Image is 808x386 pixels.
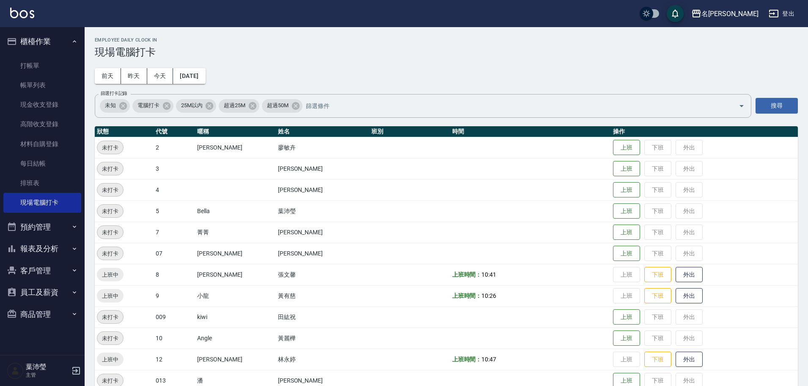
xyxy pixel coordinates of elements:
[95,37,798,43] h2: Employee Daily Clock In
[195,285,275,306] td: 小龍
[97,143,123,152] span: 未打卡
[613,225,640,240] button: 上班
[154,306,195,328] td: 009
[154,200,195,222] td: 5
[613,161,640,177] button: 上班
[276,349,370,370] td: 林永婷
[676,267,703,283] button: 外出
[611,126,798,137] th: 操作
[26,371,69,379] p: 主管
[97,334,123,343] span: 未打卡
[219,99,259,113] div: 超過25M
[3,134,81,154] a: 材料自購登錄
[7,362,24,379] img: Person
[3,281,81,303] button: 員工及薪資
[3,154,81,173] a: 每日結帳
[613,140,640,156] button: 上班
[3,75,81,95] a: 帳單列表
[756,98,798,114] button: 搜尋
[147,68,173,84] button: 今天
[613,246,640,261] button: 上班
[276,306,370,328] td: 田紘祝
[195,349,275,370] td: [PERSON_NAME]
[97,164,123,173] span: 未打卡
[3,31,81,53] button: 櫃檯作業
[452,271,482,278] b: 上班時間：
[154,264,195,285] td: 8
[97,228,123,237] span: 未打卡
[132,99,173,113] div: 電腦打卡
[195,243,275,264] td: [PERSON_NAME]
[276,243,370,264] td: [PERSON_NAME]
[195,328,275,349] td: Angle
[176,101,208,110] span: 25M以內
[10,8,34,18] img: Logo
[262,101,294,110] span: 超過50M
[735,99,748,113] button: Open
[97,186,123,194] span: 未打卡
[173,68,205,84] button: [DATE]
[154,158,195,179] td: 3
[276,264,370,285] td: 張文馨
[3,303,81,325] button: 商品管理
[644,352,671,367] button: 下班
[3,173,81,193] a: 排班表
[97,249,123,258] span: 未打卡
[154,285,195,306] td: 9
[452,292,482,299] b: 上班時間：
[121,68,147,84] button: 昨天
[195,222,275,243] td: 菁菁
[644,267,671,283] button: 下班
[97,313,123,322] span: 未打卡
[195,306,275,328] td: kiwi
[154,137,195,158] td: 2
[3,193,81,212] a: 現場電腦打卡
[97,355,124,364] span: 上班中
[97,270,124,279] span: 上班中
[95,46,798,58] h3: 現場電腦打卡
[100,101,121,110] span: 未知
[276,158,370,179] td: [PERSON_NAME]
[644,288,671,304] button: 下班
[154,243,195,264] td: 07
[95,126,154,137] th: 狀態
[3,216,81,238] button: 預約管理
[3,95,81,114] a: 現金收支登錄
[452,356,482,363] b: 上班時間：
[613,309,640,325] button: 上班
[154,349,195,370] td: 12
[97,376,123,385] span: 未打卡
[3,114,81,134] a: 高階收支登錄
[667,5,684,22] button: save
[97,292,124,300] span: 上班中
[97,207,123,216] span: 未打卡
[676,288,703,304] button: 外出
[154,126,195,137] th: 代號
[100,99,130,113] div: 未知
[26,363,69,371] h5: 葉沛瑩
[276,126,370,137] th: 姓名
[369,126,450,137] th: 班別
[276,200,370,222] td: 葉沛瑩
[3,238,81,260] button: 報表及分析
[195,126,275,137] th: 暱稱
[276,285,370,306] td: 黃有慈
[3,260,81,282] button: 客戶管理
[219,101,250,110] span: 超過25M
[154,328,195,349] td: 10
[262,99,302,113] div: 超過50M
[101,90,127,97] label: 篩選打卡記錄
[132,101,165,110] span: 電腦打卡
[195,137,275,158] td: [PERSON_NAME]
[765,6,798,22] button: 登出
[3,56,81,75] a: 打帳單
[195,200,275,222] td: Bella
[304,98,724,113] input: 篩選條件
[276,222,370,243] td: [PERSON_NAME]
[613,182,640,198] button: 上班
[481,356,496,363] span: 10:47
[613,203,640,219] button: 上班
[613,330,640,346] button: 上班
[195,264,275,285] td: [PERSON_NAME]
[481,271,496,278] span: 10:41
